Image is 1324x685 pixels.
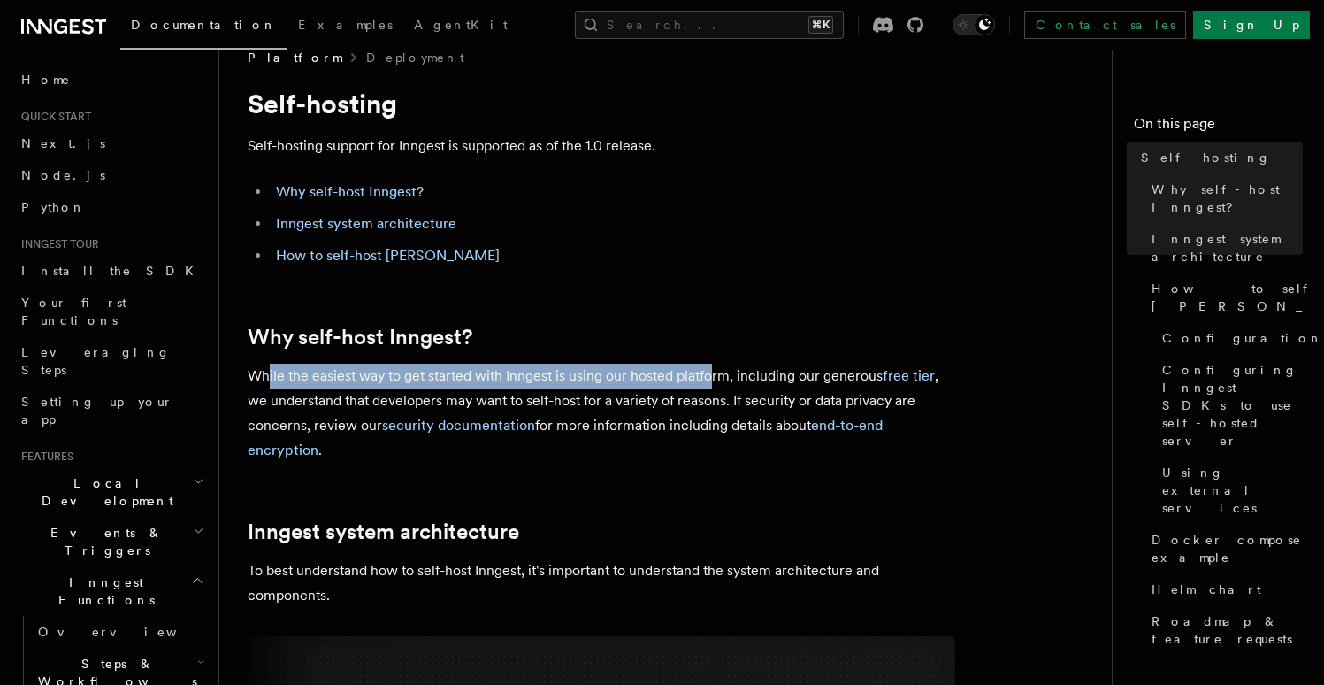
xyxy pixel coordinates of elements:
[1134,142,1303,173] a: Self-hosting
[248,134,955,158] p: Self-hosting support for Inngest is supported as of the 1.0 release.
[14,386,208,435] a: Setting up your app
[1155,457,1303,524] a: Using external services
[1152,230,1303,266] span: Inngest system architecture
[14,110,91,124] span: Quick start
[883,367,935,384] a: free tier
[14,524,193,559] span: Events & Triggers
[276,183,424,200] a: Why self-host Inngest?
[1141,149,1271,166] span: Self-hosting
[21,136,105,150] span: Next.js
[287,5,403,48] a: Examples
[1144,223,1303,273] a: Inngest system architecture
[21,168,105,182] span: Node.js
[1162,464,1303,517] span: Using external services
[14,573,191,609] span: Inngest Functions
[38,625,220,639] span: Overview
[1193,11,1310,39] a: Sign Up
[1144,273,1303,322] a: How to self-host [PERSON_NAME]
[14,566,208,616] button: Inngest Functions
[1152,181,1303,216] span: Why self-host Inngest?
[248,364,955,463] p: While the easiest way to get started with Inngest is using our hosted platform, including our gen...
[248,558,955,608] p: To best understand how to self-host Inngest, it's important to understand the system architecture...
[1144,524,1303,573] a: Docker compose example
[21,395,173,427] span: Setting up your app
[14,467,208,517] button: Local Development
[14,287,208,336] a: Your first Functions
[14,191,208,223] a: Python
[1152,612,1303,648] span: Roadmap & feature requests
[14,474,193,510] span: Local Development
[808,16,833,34] kbd: ⌘K
[1155,354,1303,457] a: Configuring Inngest SDKs to use self-hosted server
[14,127,208,159] a: Next.js
[382,417,535,434] a: security documentation
[403,5,518,48] a: AgentKit
[14,336,208,386] a: Leveraging Steps
[276,215,456,232] a: Inngest system architecture
[14,64,208,96] a: Home
[1162,361,1303,450] span: Configuring Inngest SDKs to use self-hosted server
[1134,113,1303,142] h4: On this page
[248,88,955,119] h1: Self-hosting
[1144,573,1303,605] a: Helm chart
[14,255,208,287] a: Install the SDK
[21,71,71,89] span: Home
[1155,322,1303,354] a: Configuration
[366,49,464,66] a: Deployment
[953,14,995,35] button: Toggle dark mode
[21,200,86,214] span: Python
[1144,173,1303,223] a: Why self-host Inngest?
[298,18,393,32] span: Examples
[14,517,208,566] button: Events & Triggers
[120,5,287,50] a: Documentation
[575,11,844,39] button: Search...⌘K
[248,520,519,544] a: Inngest system architecture
[414,18,508,32] span: AgentKit
[1152,531,1303,566] span: Docker compose example
[14,237,99,251] span: Inngest tour
[31,616,208,648] a: Overview
[21,296,126,327] span: Your first Functions
[14,450,73,464] span: Features
[248,325,472,350] a: Why self-host Inngest?
[21,264,204,278] span: Install the SDK
[131,18,277,32] span: Documentation
[1152,581,1261,598] span: Helm chart
[1162,329,1323,347] span: Configuration
[1144,605,1303,655] a: Roadmap & feature requests
[21,345,171,377] span: Leveraging Steps
[248,49,341,66] span: Platform
[14,159,208,191] a: Node.js
[1024,11,1186,39] a: Contact sales
[276,247,500,264] a: How to self-host [PERSON_NAME]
